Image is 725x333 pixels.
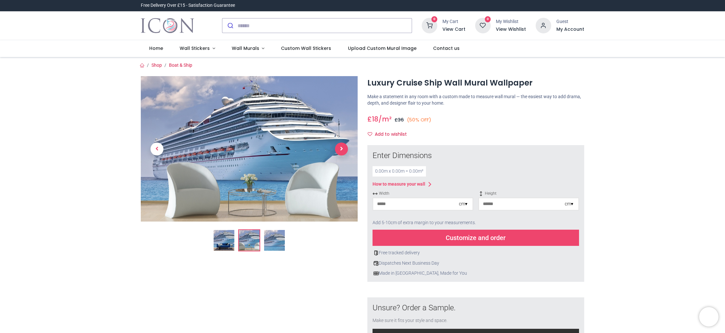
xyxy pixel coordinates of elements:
i: Add to wishlist [368,132,372,136]
img: Icon Wall Stickers [141,17,194,35]
img: Luxury Cruise Ship Wall Mural Wallpaper [214,230,234,251]
a: View Cart [442,26,465,33]
iframe: Customer reviews powered by Trustpilot [448,2,584,9]
a: Logo of Icon Wall Stickers [141,17,194,35]
div: Unsure? Order a Sample. [373,303,579,314]
div: Made in [GEOGRAPHIC_DATA], Made for You [373,270,579,277]
div: cm ▾ [565,201,573,207]
span: 36 [398,117,404,123]
button: Add to wishlistAdd to wishlist [367,129,412,140]
div: Make sure it fits your style and space. [373,317,579,324]
a: Boat & Ship [169,63,192,68]
div: My Wishlist [496,18,526,25]
span: Wall Murals [232,45,259,52]
div: Free tracked delivery [373,250,579,256]
a: Previous [141,98,173,200]
img: WS-42323-02 [239,230,260,251]
span: Upload Custom Mural Image [348,45,417,52]
a: 0 [475,23,491,28]
div: cm ▾ [459,201,467,207]
span: £ [395,117,404,123]
span: Width [373,191,473,196]
span: Custom Wall Stickers [281,45,331,52]
a: Shop [151,63,162,68]
sup: 0 [431,16,438,22]
a: Next [325,98,358,200]
div: Enter Dimensions [373,150,579,161]
span: Home [149,45,163,52]
div: Add 5-10cm of extra margin to your measurements. [373,216,579,230]
sup: 0 [485,16,491,22]
div: Dispatches Next Business Day [373,260,579,267]
small: (50% OFF) [407,117,431,123]
a: Wall Stickers [171,40,223,57]
span: Wall Stickers [180,45,210,52]
span: Previous [151,143,163,155]
span: 18 [372,114,378,124]
div: Guest [556,18,584,25]
div: Customize and order [373,230,579,246]
div: How to measure your wall [373,181,425,188]
span: Contact us [433,45,460,52]
span: Next [335,143,348,155]
img: uk [374,271,379,276]
a: 0 [422,23,437,28]
img: WS-42323-03 [264,230,285,251]
div: Free Delivery Over £15 - Satisfaction Guarantee [141,2,235,9]
iframe: Brevo live chat [699,307,719,327]
button: Submit [222,18,238,33]
span: /m² [378,114,392,124]
div: 0.00 m x 0.00 m = 0.00 m² [373,166,426,177]
img: WS-42323-02 [141,76,358,222]
div: My Cart [442,18,465,25]
a: Wall Murals [223,40,273,57]
span: £ [367,114,378,124]
a: View Wishlist [496,26,526,33]
a: My Account [556,26,584,33]
span: Height [478,191,579,196]
h1: Luxury Cruise Ship Wall Mural Wallpaper [367,77,584,88]
p: Make a statement in any room with a custom made to measure wall mural — the easiest way to add dr... [367,94,584,106]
